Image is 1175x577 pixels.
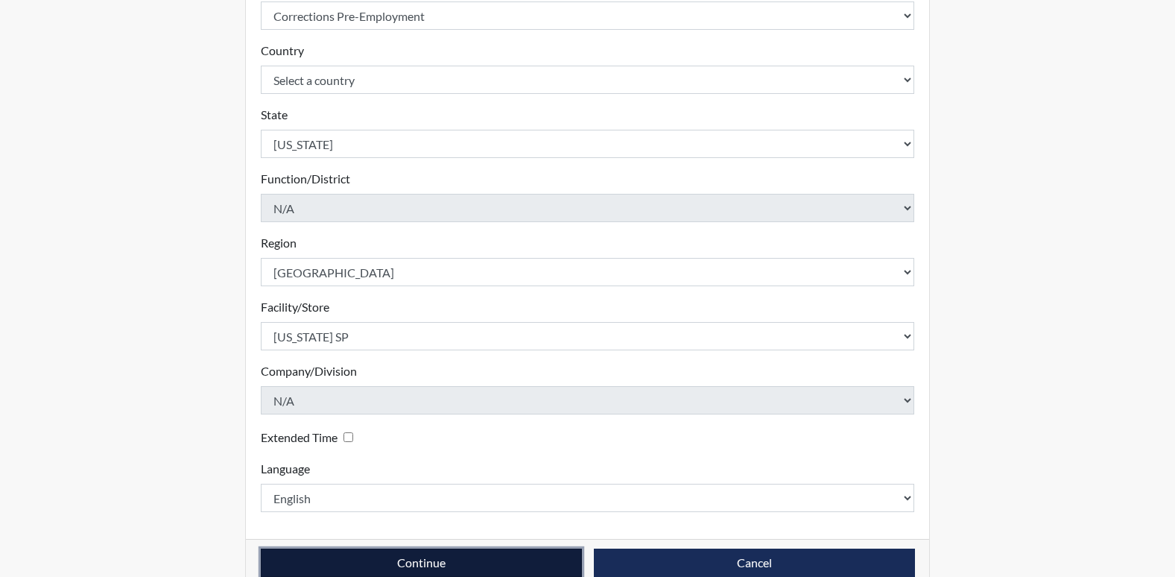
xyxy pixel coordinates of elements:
label: Language [261,460,310,478]
label: Company/Division [261,362,357,380]
label: Function/District [261,170,350,188]
label: Facility/Store [261,298,329,316]
label: Extended Time [261,429,338,447]
label: State [261,106,288,124]
label: Country [261,42,304,60]
button: Continue [261,549,582,577]
button: Cancel [594,549,915,577]
div: Checking this box will provide the interviewee with an accomodation of extra time to answer each ... [261,426,359,448]
label: Region [261,234,297,252]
